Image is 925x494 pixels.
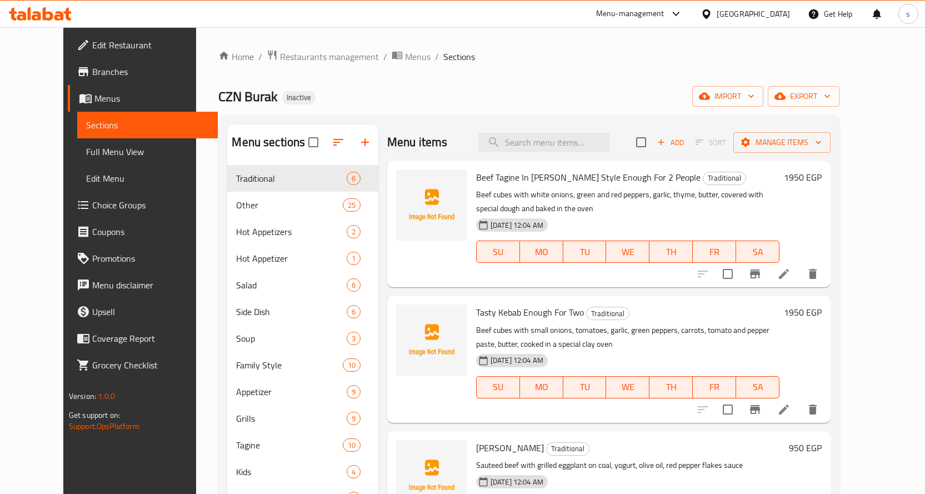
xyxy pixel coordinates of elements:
span: Sections [86,118,209,132]
div: [GEOGRAPHIC_DATA] [717,8,790,20]
span: Version: [69,389,96,403]
a: Menus [68,85,218,112]
span: Menus [405,50,431,63]
a: Edit menu item [777,403,791,416]
button: FR [693,241,736,263]
div: items [347,332,361,345]
span: 6 [347,307,360,317]
button: WE [606,376,649,398]
span: Soup [236,332,346,345]
p: Beef cubes with white onions, green and red peppers, garlic, thyme, butter, covered with special ... [476,188,779,216]
button: SA [736,241,779,263]
span: 6 [347,173,360,184]
div: Traditional [703,172,746,185]
span: 10 [343,360,360,371]
span: Inactive [282,93,316,102]
button: Branch-specific-item [742,261,768,287]
img: Tasty Kebab Enough For Two [396,305,467,376]
a: Upsell [68,298,218,325]
button: delete [799,396,826,423]
span: Traditional [236,172,346,185]
span: TU [568,244,602,260]
span: Choice Groups [92,198,209,212]
button: MO [520,241,563,263]
span: Hot Appetizer [236,252,346,265]
div: Traditional [586,307,629,320]
h2: Menu sections [232,134,305,151]
span: FR [697,379,732,395]
span: SA [741,244,775,260]
span: MO [524,379,559,395]
button: TU [563,376,607,398]
button: delete [799,261,826,287]
div: Menu-management [596,7,664,21]
button: import [692,86,763,107]
div: items [347,278,361,292]
span: [PERSON_NAME] [476,440,544,456]
div: items [343,438,361,452]
span: Sections [443,50,475,63]
span: Beef Tagine In [PERSON_NAME] Style Enough For 2 People [476,169,701,186]
a: Promotions [68,245,218,272]
nav: breadcrumb [218,49,839,64]
div: Tagine [236,438,342,452]
div: Side Dish6 [227,298,378,325]
a: Choice Groups [68,192,218,218]
span: Traditional [547,442,589,455]
div: Salad6 [227,272,378,298]
span: Select to update [716,398,739,421]
a: Coverage Report [68,325,218,352]
span: Appetizer [236,385,346,398]
div: Inactive [282,91,316,104]
div: Other25 [227,192,378,218]
div: Kids [236,465,346,478]
span: 1.0.0 [98,389,115,403]
button: TH [649,241,693,263]
li: / [383,50,387,63]
span: Manage items [742,136,822,149]
span: Salad [236,278,346,292]
span: CZN Burak [218,84,278,109]
span: 25 [343,200,360,211]
span: 9 [347,413,360,424]
h6: 1950 EGP [784,305,822,320]
h6: 950 EGP [789,440,822,456]
span: Coverage Report [92,332,209,345]
span: Tasty Kebab Enough For Two [476,304,584,321]
button: MO [520,376,563,398]
span: Family Style [236,358,342,372]
span: SA [741,379,775,395]
span: s [906,8,910,20]
span: Grills [236,412,346,425]
button: TU [563,241,607,263]
a: Branches [68,58,218,85]
div: items [347,172,361,185]
span: 1 [347,253,360,264]
span: export [777,89,831,103]
input: search [478,133,609,152]
img: Beef Tagine In Blain Style Enough For 2 People [396,169,467,241]
span: Other [236,198,342,212]
div: items [347,305,361,318]
span: Full Menu View [86,145,209,158]
a: Edit Restaurant [68,32,218,58]
a: Edit Menu [77,165,218,192]
a: Support.OpsPlatform [69,419,139,433]
span: 9 [347,387,360,397]
a: Edit menu item [777,267,791,281]
li: / [258,50,262,63]
span: Sort sections [325,129,352,156]
span: 3 [347,333,360,344]
button: Add [653,134,688,151]
div: Side Dish [236,305,346,318]
h6: 1950 EGP [784,169,822,185]
span: [DATE] 12:04 AM [486,355,548,366]
span: Add [656,136,686,149]
span: Hot Appetizers [236,225,346,238]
